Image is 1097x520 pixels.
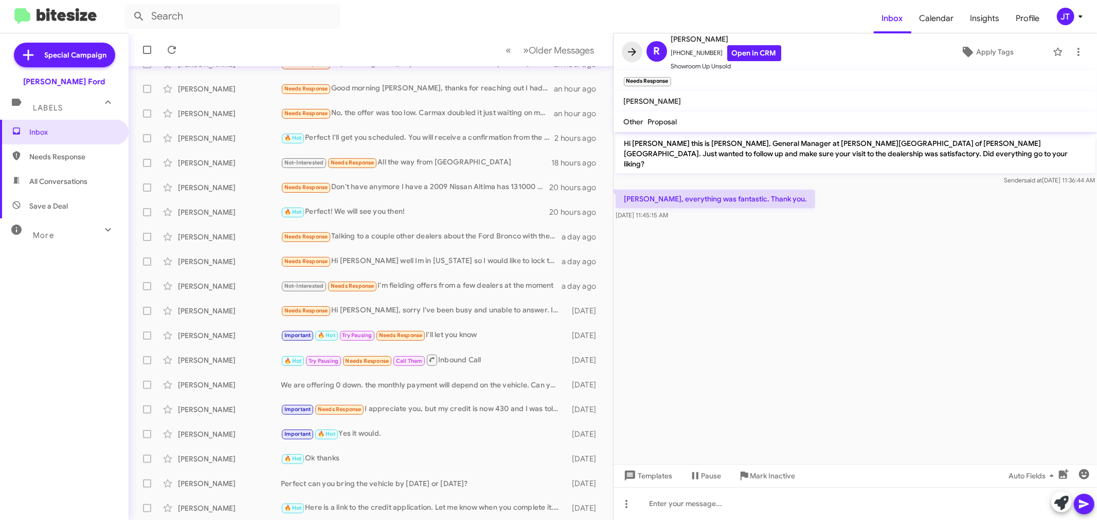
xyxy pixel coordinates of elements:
[281,453,564,465] div: Ok thanks
[45,50,107,60] span: Special Campaign
[178,355,281,365] div: [PERSON_NAME]
[622,467,673,485] span: Templates
[281,403,564,415] div: I appreciate you, but my credit is now 430 and I was told I just need to file for bankruptcy at t...
[284,283,324,289] span: Not-Interested
[284,233,328,240] span: Needs Response
[284,258,328,265] span: Needs Response
[29,201,68,211] span: Save a Deal
[1009,467,1058,485] span: Auto Fields
[281,354,564,366] div: Inbound Call
[616,190,815,208] p: [PERSON_NAME], everything was fantastic. Thank you.
[178,478,281,489] div: [PERSON_NAME]
[284,431,311,437] span: Important
[124,4,340,29] input: Search
[396,358,423,364] span: Call Them
[616,134,1095,173] p: Hi [PERSON_NAME] this is [PERSON_NAME], General Manager at [PERSON_NAME][GEOGRAPHIC_DATA] of [PER...
[284,135,302,141] span: 🔥 Hot
[284,110,328,117] span: Needs Response
[318,431,335,437] span: 🔥 Hot
[564,478,605,489] div: [DATE]
[911,4,962,33] span: Calendar
[342,332,372,339] span: Try Pausing
[178,380,281,390] div: [PERSON_NAME]
[281,255,562,267] div: Hi [PERSON_NAME] well Im in [US_STATE] so I would like to lock this down before I drive the 5.5 h...
[614,467,681,485] button: Templates
[284,209,302,215] span: 🔥 Hot
[284,358,302,364] span: 🔥 Hot
[648,117,677,126] span: Proposal
[281,206,549,218] div: Perfect! We will see you then!
[284,159,324,166] span: Not-Interested
[524,44,529,57] span: »
[331,283,374,289] span: Needs Response
[178,207,281,217] div: [PERSON_NAME]
[29,152,117,162] span: Needs Response
[653,43,660,60] span: R
[379,332,423,339] span: Needs Response
[178,429,281,439] div: [PERSON_NAME]
[331,159,374,166] span: Needs Response
[281,132,554,144] div: Perfect I'll get you scheduled. You will receive a confirmation from the scheduling team shortly.
[564,429,605,439] div: [DATE]
[29,127,117,137] span: Inbox
[1000,467,1066,485] button: Auto Fields
[281,280,562,292] div: I'm fielding offers from a few dealers at the moment
[178,281,281,291] div: [PERSON_NAME]
[624,97,681,106] span: [PERSON_NAME]
[671,61,781,71] span: Showroom Up Unsold
[1008,4,1048,33] a: Profile
[178,330,281,341] div: [PERSON_NAME]
[562,281,605,291] div: a day ago
[178,503,281,513] div: [PERSON_NAME]
[962,4,1008,33] span: Insights
[564,330,605,341] div: [DATE]
[29,176,87,187] span: All Conversations
[14,43,115,67] a: Special Campaign
[549,182,605,193] div: 20 hours ago
[529,45,595,56] span: Older Messages
[671,45,781,61] span: [PHONE_NUMBER]
[681,467,730,485] button: Pause
[33,231,54,240] span: More
[178,158,281,168] div: [PERSON_NAME]
[730,467,804,485] button: Mark Inactive
[562,256,605,267] div: a day ago
[874,4,911,33] a: Inbox
[281,329,564,341] div: I'll let you know
[284,406,311,413] span: Important
[551,158,605,168] div: 18 hours ago
[1004,176,1095,184] span: Sender [DATE] 11:36:44 AM
[24,77,105,87] div: [PERSON_NAME] Ford
[1057,8,1074,25] div: JT
[284,332,311,339] span: Important
[564,404,605,415] div: [DATE]
[564,454,605,464] div: [DATE]
[281,231,562,243] div: Talking to a couple other dealers about the Ford Bronco with the safety bar
[284,307,328,314] span: Needs Response
[562,232,605,242] div: a day ago
[1048,8,1086,25] button: JT
[178,84,281,94] div: [PERSON_NAME]
[281,502,564,514] div: Here is a link to the credit application. Let me know when you complete it. [URL][DOMAIN_NAME]
[281,157,551,169] div: All the way from [GEOGRAPHIC_DATA]
[33,103,63,113] span: Labels
[750,467,796,485] span: Mark Inactive
[564,306,605,316] div: [DATE]
[281,428,564,440] div: Yes it would.
[284,184,328,191] span: Needs Response
[549,207,605,217] div: 20 hours ago
[309,358,338,364] span: Try Pausing
[178,182,281,193] div: [PERSON_NAME]
[178,133,281,143] div: [PERSON_NAME]
[564,380,605,390] div: [DATE]
[178,256,281,267] div: [PERSON_NAME]
[178,404,281,415] div: [PERSON_NAME]
[564,503,605,513] div: [DATE]
[318,332,335,339] span: 🔥 Hot
[284,455,302,462] span: 🔥 Hot
[616,211,668,219] span: [DATE] 11:45:15 AM
[178,454,281,464] div: [PERSON_NAME]
[318,406,362,413] span: Needs Response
